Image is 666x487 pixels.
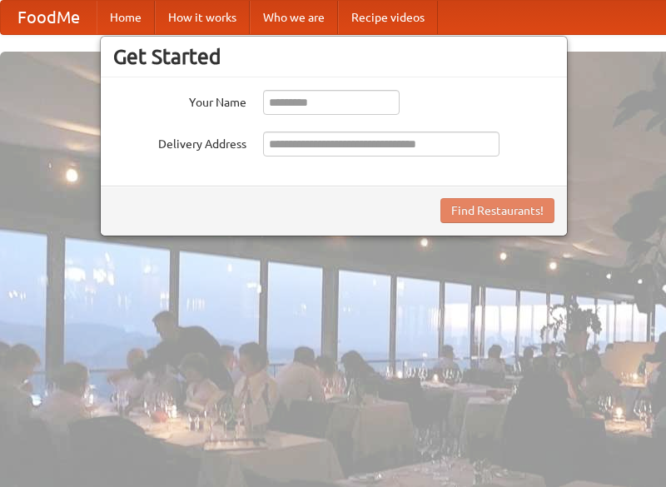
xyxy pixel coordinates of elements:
label: Your Name [113,90,246,111]
a: FoodMe [1,1,97,34]
a: Home [97,1,155,34]
h3: Get Started [113,44,554,69]
button: Find Restaurants! [440,198,554,223]
a: Who we are [250,1,338,34]
label: Delivery Address [113,132,246,152]
a: Recipe videos [338,1,438,34]
a: How it works [155,1,250,34]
